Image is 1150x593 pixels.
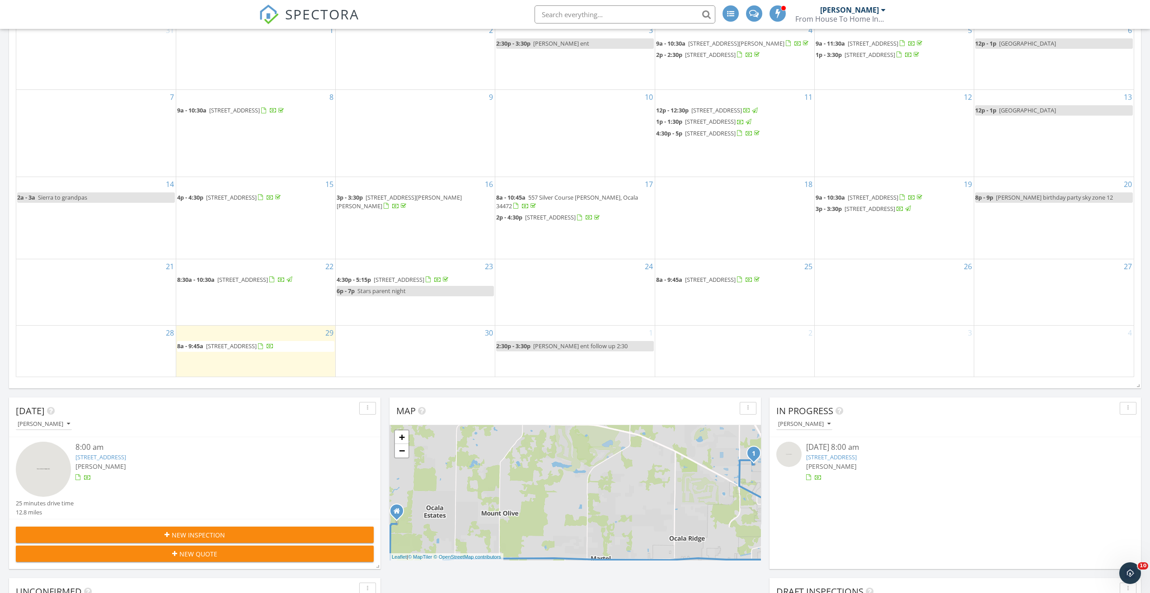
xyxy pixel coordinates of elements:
[688,39,784,47] span: [STREET_ADDRESS][PERSON_NAME]
[487,90,495,104] a: Go to September 9, 2025
[795,14,886,23] div: From House To Home Inspections
[974,23,1134,90] td: Go to September 6, 2025
[337,275,450,284] a: 4:30p - 5:15p [STREET_ADDRESS]
[374,275,424,284] span: [STREET_ADDRESS]
[395,430,408,444] a: Zoom in
[396,405,416,417] span: Map
[816,50,973,61] a: 1p - 3:30p [STREET_ADDRESS]
[816,193,924,201] a: 9a - 10:30a [STREET_ADDRESS]
[974,90,1134,177] td: Go to September 13, 2025
[656,129,682,137] span: 4:30p - 5p
[776,405,833,417] span: In Progress
[176,177,335,259] td: Go to September 15, 2025
[337,193,363,201] span: 3p - 3:30p
[996,193,1113,201] span: [PERSON_NAME] birthday party sky zone 12
[1122,90,1134,104] a: Go to September 13, 2025
[655,177,814,259] td: Go to September 18, 2025
[16,527,374,543] button: New Inspection
[408,554,432,560] a: © MapTiler
[487,23,495,37] a: Go to September 2, 2025
[807,326,814,340] a: Go to October 2, 2025
[177,275,294,284] a: 8:30a - 10:30a [STREET_ADDRESS]
[164,23,176,37] a: Go to August 31, 2025
[816,204,973,215] a: 3p - 3:30p [STREET_ADDRESS]
[496,212,653,223] a: 2p - 4:30p [STREET_ADDRESS]
[656,117,813,127] a: 1p - 1:30p [STREET_ADDRESS]
[16,326,176,377] td: Go to September 28, 2025
[656,275,813,285] a: 8a - 9:45a [STREET_ADDRESS]
[336,177,495,259] td: Go to September 16, 2025
[16,418,72,430] button: [PERSON_NAME]
[483,177,495,191] a: Go to September 16, 2025
[18,421,70,427] div: [PERSON_NAME]
[816,192,973,203] a: 9a - 10:30a [STREET_ADDRESS]
[172,530,225,540] span: New Inspection
[647,326,655,340] a: Go to October 1, 2025
[999,106,1056,114] span: [GEOGRAPHIC_DATA]
[176,90,335,177] td: Go to September 8, 2025
[655,90,814,177] td: Go to September 11, 2025
[656,129,761,137] a: 4:30p - 5p [STREET_ADDRESS]
[1126,326,1134,340] a: Go to October 4, 2025
[176,23,335,90] td: Go to September 1, 2025
[845,205,895,213] span: [STREET_ADDRESS]
[975,193,993,201] span: 8p - 9p
[814,90,974,177] td: Go to September 12, 2025
[206,342,257,350] span: [STREET_ADDRESS]
[656,38,813,49] a: 9a - 10:30a [STREET_ADDRESS][PERSON_NAME]
[656,39,810,47] a: 9a - 10:30a [STREET_ADDRESS][PERSON_NAME]
[75,442,344,453] div: 8:00 am
[848,193,898,201] span: [STREET_ADDRESS]
[820,5,879,14] div: [PERSON_NAME]
[656,105,813,116] a: 12p - 12:30p [STREET_ADDRESS]
[177,106,207,114] span: 9a - 10:30a
[496,342,530,350] span: 2:30p - 3:30p
[357,287,406,295] span: Stars parent night
[656,117,682,126] span: 1p - 1:30p
[656,106,689,114] span: 12p - 12:30p
[176,259,335,325] td: Go to September 22, 2025
[535,5,715,23] input: Search everything...
[177,193,282,201] a: 4p - 4:30p [STREET_ADDRESS]
[16,259,176,325] td: Go to September 21, 2025
[434,554,501,560] a: © OpenStreetMap contributors
[975,106,996,114] span: 12p - 1p
[168,90,176,104] a: Go to September 7, 2025
[685,51,736,59] span: [STREET_ADDRESS]
[177,275,334,285] a: 8:30a - 10:30a [STREET_ADDRESS]
[495,326,655,377] td: Go to October 1, 2025
[495,23,655,90] td: Go to September 3, 2025
[177,275,215,284] span: 8:30a - 10:30a
[75,453,126,461] a: [STREET_ADDRESS]
[966,326,974,340] a: Go to October 3, 2025
[806,453,857,461] a: [STREET_ADDRESS]
[164,177,176,191] a: Go to September 14, 2025
[217,275,268,284] span: [STREET_ADDRESS]
[336,326,495,377] td: Go to September 30, 2025
[776,442,1134,482] a: [DATE] 8:00 am [STREET_ADDRESS] [PERSON_NAME]
[814,259,974,325] td: Go to September 26, 2025
[806,462,857,471] span: [PERSON_NAME]
[656,50,813,61] a: 2p - 2:30p [STREET_ADDRESS]
[685,129,736,137] span: [STREET_ADDRESS]
[816,39,924,47] a: 9a - 11:30a [STREET_ADDRESS]
[816,38,973,49] a: 9a - 11:30a [STREET_ADDRESS]
[16,23,176,90] td: Go to August 31, 2025
[962,259,974,274] a: Go to September 26, 2025
[177,342,203,350] span: 8a - 9:45a
[845,51,895,59] span: [STREET_ADDRESS]
[752,451,756,457] i: 1
[496,213,601,221] a: 2p - 4:30p [STREET_ADDRESS]
[656,275,761,284] a: 8a - 9:45a [STREET_ADDRESS]
[177,192,334,203] a: 4p - 4:30p [STREET_ADDRESS]
[337,192,494,212] a: 3p - 3:30p [STREET_ADDRESS][PERSON_NAME][PERSON_NAME]
[337,275,494,285] a: 4:30p - 5:15p [STREET_ADDRESS]
[164,326,176,340] a: Go to September 28, 2025
[177,105,334,116] a: 9a - 10:30a [STREET_ADDRESS]
[655,23,814,90] td: Go to September 4, 2025
[691,106,742,114] span: [STREET_ADDRESS]
[1138,562,1148,570] span: 10
[496,192,653,212] a: 8a - 10:45a 557 Silver Course [PERSON_NAME], Ocala 34472
[643,177,655,191] a: Go to September 17, 2025
[259,12,359,31] a: SPECTORA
